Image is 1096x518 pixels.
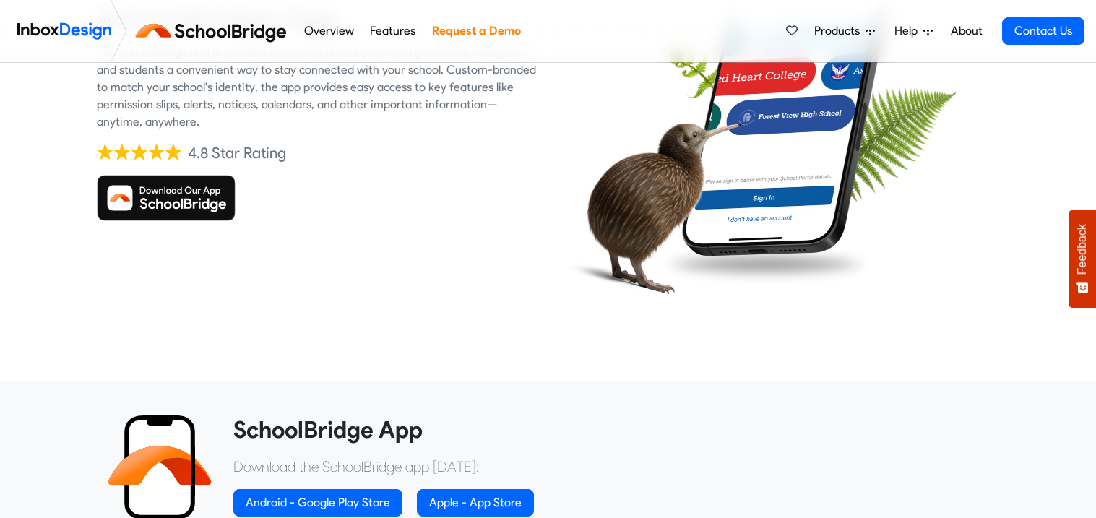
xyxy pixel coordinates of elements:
a: Overview [300,17,358,46]
a: Features [366,17,420,46]
button: Feedback - Show survey [1069,210,1096,308]
div: The SchoolBridge app is included with every subscription and gives staff, caregivers, and student... [97,44,538,131]
img: kiwi_bird.png [558,90,741,311]
a: Help [889,17,938,46]
span: Feedback [1076,224,1089,275]
span: Help [894,22,923,40]
span: Products [814,22,866,40]
a: Apple - App Store [417,489,534,517]
a: About [946,17,986,46]
div: 4.8 Star Rating [188,142,286,164]
a: Contact Us [1002,17,1084,45]
a: Android - Google Play Store [233,489,402,517]
p: Download the SchoolBridge app [DATE]: [233,456,989,478]
a: Products [808,17,881,46]
img: Download SchoolBridge App [97,175,236,221]
img: shadow.png [657,241,875,288]
img: schoolbridge logo [133,14,295,48]
heading: SchoolBridge App [233,415,989,444]
a: Request a Demo [428,17,525,46]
